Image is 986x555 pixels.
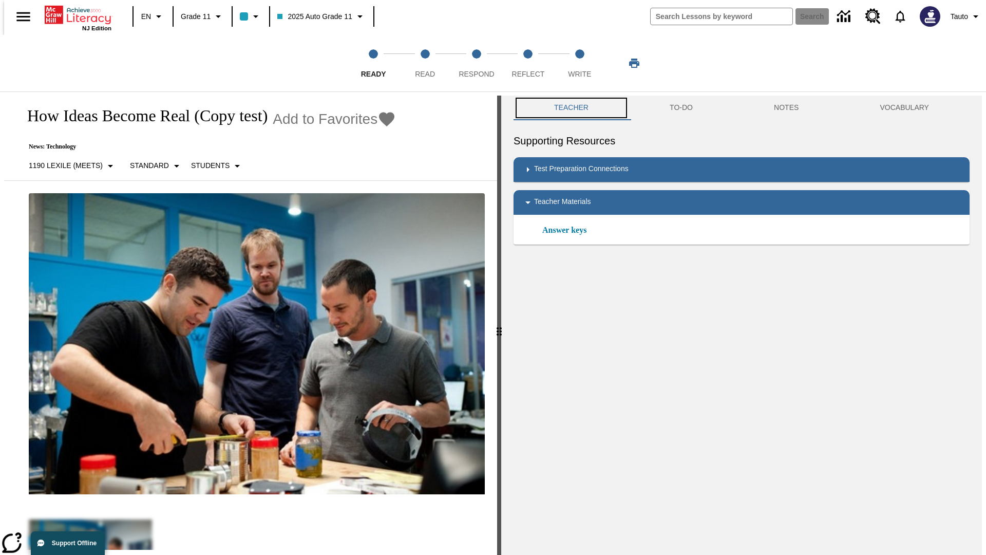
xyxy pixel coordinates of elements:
p: 1190 Lexile (Meets) [29,160,103,171]
button: Support Offline [31,531,105,555]
p: Test Preparation Connections [534,163,629,176]
p: Students [191,160,230,171]
a: Answer keys, Will open in new browser window or tab [542,224,586,236]
p: News: Technology [16,143,396,151]
button: Scaffolds, Standard [126,157,187,175]
a: Resource Center, Will open in new tab [859,3,887,30]
div: activity [501,96,982,555]
span: Ready [361,70,386,78]
p: Teacher Materials [534,196,591,209]
button: Select Student [187,157,248,175]
div: Test Preparation Connections [514,157,970,182]
span: Write [568,70,591,78]
span: Reflect [512,70,545,78]
p: Standard [130,160,169,171]
button: Respond step 3 of 5 [447,35,506,91]
span: NJ Edition [82,25,111,31]
div: reading [4,96,497,550]
button: Class color is light blue. Change class color [236,7,266,26]
h1: How Ideas Become Real (Copy test) [16,106,268,125]
button: Language: EN, Select a language [137,7,169,26]
button: Select Lexile, 1190 Lexile (Meets) [25,157,121,175]
div: Instructional Panel Tabs [514,96,970,120]
button: Write step 5 of 5 [550,35,610,91]
span: Read [415,70,435,78]
div: Press Enter or Spacebar and then press right and left arrow keys to move the slider [497,96,501,555]
img: Avatar [920,6,940,27]
button: Grade: Grade 11, Select a grade [177,7,229,26]
button: VOCABULARY [839,96,970,120]
img: Quirky founder Ben Kaufman tests a new product with co-worker Gaz Brown and product inventor Jon ... [29,193,485,494]
span: Support Offline [52,540,97,547]
span: Grade 11 [181,11,211,22]
span: Respond [459,70,494,78]
div: Teacher Materials [514,190,970,215]
span: Tauto [951,11,968,22]
button: Select a new avatar [914,3,946,30]
button: NOTES [733,96,839,120]
button: Read step 2 of 5 [395,35,454,91]
button: Class: 2025 Auto Grade 11, Select your class [273,7,370,26]
button: Add to Favorites - How Ideas Become Real (Copy test) [273,110,396,128]
span: EN [141,11,151,22]
div: Home [45,4,111,31]
a: Data Center [831,3,859,31]
input: search field [651,8,792,25]
button: Open side menu [8,2,39,32]
a: Notifications [887,3,914,30]
button: Print [618,54,651,72]
button: TO-DO [629,96,733,120]
button: Teacher [514,96,629,120]
button: Ready step 1 of 5 [344,35,403,91]
button: Profile/Settings [946,7,986,26]
button: Reflect step 4 of 5 [498,35,558,91]
h6: Supporting Resources [514,133,970,149]
span: Add to Favorites [273,111,377,127]
span: 2025 Auto Grade 11 [277,11,352,22]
